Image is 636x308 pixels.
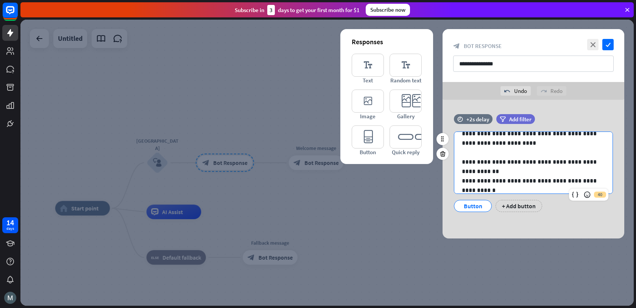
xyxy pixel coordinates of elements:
i: redo [541,88,547,94]
i: close [587,39,599,50]
div: days [6,226,14,231]
div: +2s delay [466,116,489,123]
i: check [602,39,614,50]
div: Subscribe in days to get your first month for $1 [235,5,360,15]
div: + Add button [496,200,542,212]
div: Subscribe now [366,4,410,16]
i: filter [500,116,506,122]
span: Bot Response [464,42,502,50]
div: 14 [6,219,14,226]
i: undo [504,88,510,94]
span: Add filter [509,116,532,123]
i: time [457,116,463,122]
div: Undo [500,86,531,96]
div: Redo [537,86,566,96]
div: 3 [267,5,275,15]
div: Button [460,200,485,212]
button: Open LiveChat chat widget [6,3,29,26]
a: 14 days [2,217,18,233]
i: block_bot_response [453,43,460,50]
